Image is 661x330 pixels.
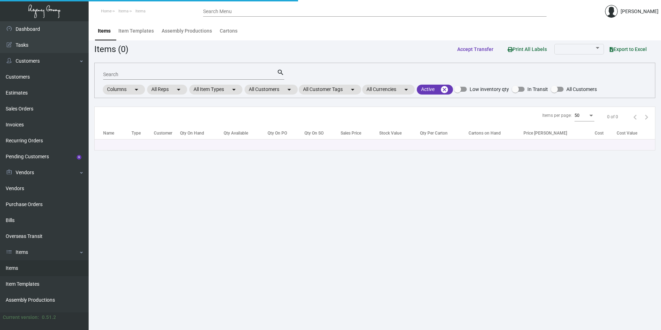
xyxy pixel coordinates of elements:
[523,130,567,136] div: Price [PERSON_NAME]
[299,85,361,95] mat-chip: All Customer Tags
[135,9,146,13] span: Items
[605,5,618,18] img: admin@bootstrapmaster.com
[452,43,499,56] button: Accept Transfer
[469,130,501,136] div: Cartons on Hand
[147,85,187,95] mat-chip: All Reps
[641,111,652,123] button: Next page
[508,46,547,52] span: Print All Labels
[629,111,641,123] button: Previous page
[575,113,579,118] span: 50
[180,130,204,136] div: Qty On Hand
[457,46,493,52] span: Accept Transfer
[224,130,268,136] div: Qty Available
[341,130,379,136] div: Sales Price
[542,112,572,119] div: Items per page:
[103,130,131,136] div: Name
[277,68,284,77] mat-icon: search
[132,85,141,94] mat-icon: arrow_drop_down
[420,130,469,136] div: Qty Per Carton
[131,130,141,136] div: Type
[440,85,449,94] mat-icon: cancel
[101,9,112,13] span: Home
[224,130,248,136] div: Qty Available
[103,85,145,95] mat-chip: Columns
[566,85,597,93] span: All Customers
[402,85,410,94] mat-icon: arrow_drop_down
[42,314,56,321] div: 0.51.2
[610,46,647,52] span: Export to Excel
[348,85,357,94] mat-icon: arrow_drop_down
[617,130,637,136] div: Cost Value
[379,130,420,136] div: Stock Value
[575,113,594,118] mat-select: Items per page:
[174,85,183,94] mat-icon: arrow_drop_down
[285,85,293,94] mat-icon: arrow_drop_down
[362,85,415,95] mat-chip: All Currencies
[304,130,324,136] div: Qty On SO
[118,9,129,13] span: Items
[420,130,448,136] div: Qty Per Carton
[103,130,114,136] div: Name
[607,114,618,120] div: 0 of 0
[3,314,39,321] div: Current version:
[379,130,402,136] div: Stock Value
[268,130,304,136] div: Qty On PO
[98,27,111,35] div: Items
[131,130,154,136] div: Type
[245,85,298,95] mat-chip: All Customers
[502,42,553,56] button: Print All Labels
[268,130,287,136] div: Qty On PO
[621,8,659,15] div: [PERSON_NAME]
[304,130,341,136] div: Qty On SO
[220,27,237,35] div: Cartons
[527,85,548,93] span: In Transit
[162,27,212,35] div: Assembly Productions
[94,43,128,56] div: Items (0)
[470,85,509,93] span: Low inventory qty
[617,130,655,136] div: Cost Value
[604,43,652,56] button: Export to Excel
[180,130,224,136] div: Qty On Hand
[595,130,616,136] div: Cost
[118,27,154,35] div: Item Templates
[595,130,604,136] div: Cost
[341,130,361,136] div: Sales Price
[189,85,242,95] mat-chip: All Item Types
[154,127,180,139] th: Customer
[523,130,595,136] div: Price [PERSON_NAME]
[469,130,523,136] div: Cartons on Hand
[230,85,238,94] mat-icon: arrow_drop_down
[417,85,453,95] mat-chip: Active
